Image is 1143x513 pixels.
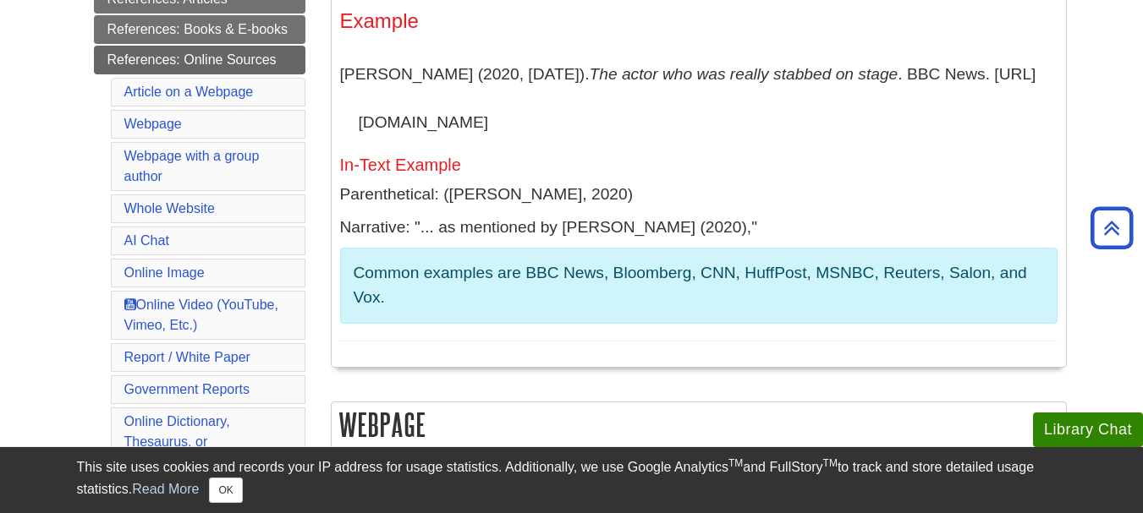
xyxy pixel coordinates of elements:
a: Webpage with a group author [124,149,260,183]
div: This site uses cookies and records your IP address for usage statistics. Additionally, we use Goo... [77,457,1067,503]
a: References: Online Sources [94,46,305,74]
sup: TM [823,457,838,469]
button: Library Chat [1033,412,1143,447]
sup: TM [728,457,743,469]
a: Government Reports [124,382,250,396]
p: Common examples are BBC News, Bloomberg, CNN, HuffPost, MSNBC, Reuters, Salon, and Vox. [354,261,1044,310]
a: Online Dictionary, Thesaurus, or Encyclopedia [124,414,230,469]
p: Narrative: "... as mentioned by [PERSON_NAME] (2020)," [340,216,1058,240]
h5: In-Text Example [340,156,1058,174]
p: Parenthetical: ([PERSON_NAME], 2020) [340,183,1058,207]
p: [PERSON_NAME] (2020, [DATE]). . BBC News. [URL][DOMAIN_NAME] [340,50,1058,147]
i: The actor who was really stabbed on stage [590,65,898,83]
a: Webpage [124,117,182,131]
a: Article on a Webpage [124,85,254,99]
a: AI Chat [124,233,169,248]
h4: Example [340,10,1058,32]
button: Close [209,478,242,503]
a: Report / White Paper [124,350,250,364]
a: Online Video (YouTube, Vimeo, Etc.) [124,297,278,332]
a: Read More [132,482,199,496]
a: Whole Website [124,201,215,216]
h2: Webpage [332,402,1066,447]
a: Online Image [124,265,205,280]
a: Back to Top [1085,216,1139,239]
a: References: Books & E-books [94,15,305,44]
